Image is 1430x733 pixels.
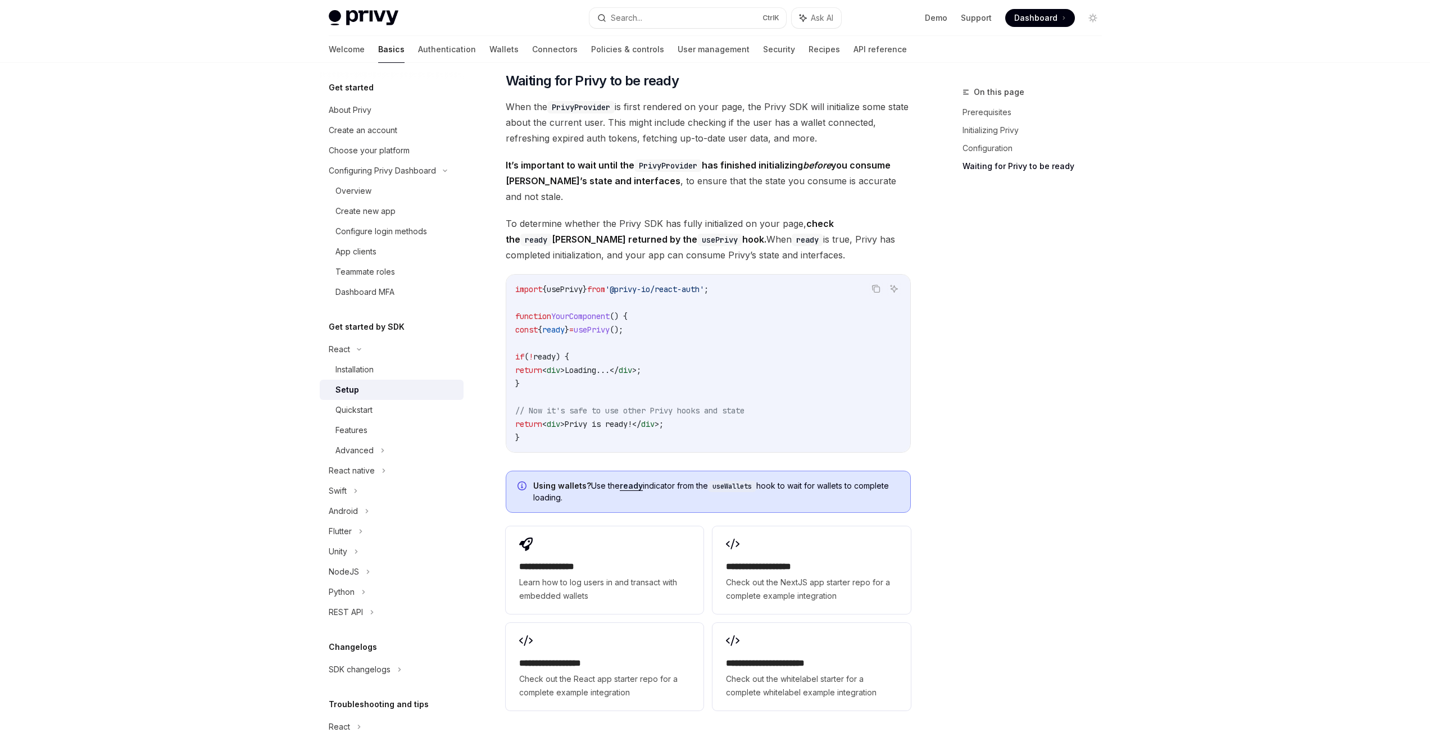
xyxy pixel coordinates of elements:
[329,484,347,498] div: Swift
[519,576,690,603] span: Learn how to log users in and transact with embedded wallets
[329,343,350,356] div: React
[515,365,542,375] span: return
[515,325,538,335] span: const
[591,36,664,63] a: Policies & controls
[533,480,899,503] span: Use the indicator from the hook to wait for wallets to complete loading.
[329,464,375,477] div: React native
[589,8,786,28] button: Search...CtrlK
[320,420,464,440] a: Features
[329,10,398,26] img: light logo
[565,365,610,375] span: Loading...
[574,325,610,335] span: usePrivy
[418,36,476,63] a: Authentication
[551,311,610,321] span: YourComponent
[524,352,529,362] span: (
[637,365,641,375] span: ;
[712,526,910,614] a: **** **** **** ****Check out the NextJS app starter repo for a complete example integration
[632,419,641,429] span: </
[515,284,542,294] span: import
[565,419,632,429] span: Privy is ready!
[542,365,547,375] span: <
[517,481,529,493] svg: Info
[583,284,587,294] span: }
[538,325,542,335] span: {
[320,242,464,262] a: App clients
[712,623,910,711] a: **** **** **** **** ***Check out the whitelabel starter for a complete whitelabel example integra...
[655,419,659,429] span: >
[329,585,355,599] div: Python
[329,144,410,157] div: Choose your platform
[887,281,901,296] button: Ask AI
[329,124,397,137] div: Create an account
[610,325,623,335] span: ();
[963,103,1111,121] a: Prerequisites
[792,8,841,28] button: Ask AI
[378,36,405,63] a: Basics
[335,363,374,376] div: Installation
[697,234,742,246] code: usePrivy
[963,139,1111,157] a: Configuration
[519,672,690,699] span: Check out the React app starter repo for a complete example integration
[520,234,552,246] code: ready
[335,424,367,437] div: Features
[320,282,464,302] a: Dashboard MFA
[320,140,464,161] a: Choose your platform
[515,406,744,416] span: // Now it's safe to use other Privy hooks and state
[506,623,703,711] a: **** **** **** ***Check out the React app starter repo for a complete example integration
[335,285,394,299] div: Dashboard MFA
[565,325,569,335] span: }
[620,481,643,491] a: ready
[335,444,374,457] div: Advanced
[335,204,396,218] div: Create new app
[515,352,524,362] span: if
[506,160,891,186] strong: It’s important to wait until the has finished initializing you consume [PERSON_NAME]’s state and ...
[556,352,569,362] span: ) {
[963,157,1111,175] a: Waiting for Privy to be ready
[605,284,704,294] span: '@privy-io/react-auth'
[542,284,547,294] span: {
[1014,12,1057,24] span: Dashboard
[320,120,464,140] a: Create an account
[726,672,897,699] span: Check out the whitelabel starter for a complete whitelabel example integration
[515,379,520,389] span: }
[506,72,679,90] span: Waiting for Privy to be ready
[320,262,464,282] a: Teammate roles
[335,184,371,198] div: Overview
[515,432,520,443] span: }
[329,663,391,676] div: SDK changelogs
[560,419,565,429] span: >
[610,365,619,375] span: </
[329,81,374,94] h5: Get started
[329,103,371,117] div: About Privy
[329,164,436,177] div: Configuring Privy Dashboard
[619,365,632,375] span: div
[533,352,556,362] span: ready
[634,160,702,172] code: PrivyProvider
[533,481,591,490] strong: Using wallets?
[329,36,365,63] a: Welcome
[320,359,464,380] a: Installation
[792,234,823,246] code: ready
[632,365,637,375] span: >
[320,201,464,221] a: Create new app
[542,419,547,429] span: <
[560,365,565,375] span: >
[547,419,560,429] span: div
[320,100,464,120] a: About Privy
[763,36,795,63] a: Security
[974,85,1024,99] span: On this page
[489,36,519,63] a: Wallets
[678,36,750,63] a: User management
[708,481,756,492] code: useWallets
[335,403,373,417] div: Quickstart
[611,11,642,25] div: Search...
[726,576,897,603] span: Check out the NextJS app starter repo for a complete example integration
[704,284,709,294] span: ;
[515,311,551,321] span: function
[320,181,464,201] a: Overview
[529,352,533,362] span: !
[547,101,615,113] code: PrivyProvider
[506,216,911,263] span: To determine whether the Privy SDK has fully initialized on your page, When is true, Privy has co...
[659,419,664,429] span: ;
[1005,9,1075,27] a: Dashboard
